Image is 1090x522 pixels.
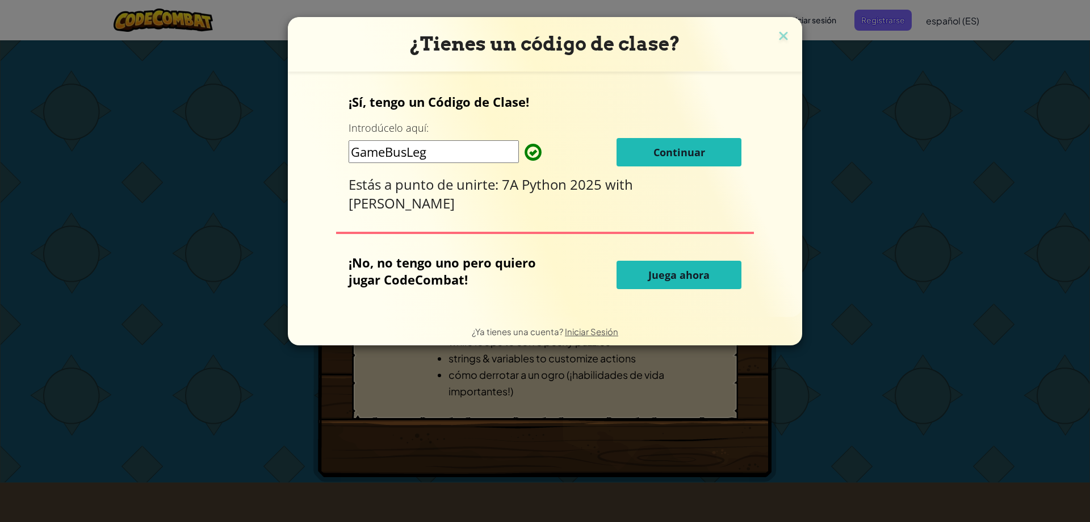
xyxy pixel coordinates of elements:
[648,268,710,282] span: Juega ahora
[472,326,565,337] span: ¿Ya tienes una cuenta?
[653,145,705,159] span: Continuar
[776,28,791,45] img: close icon
[617,261,741,289] button: Juega ahora
[617,138,741,166] button: Continuar
[565,326,618,337] a: Iniciar Sesión
[605,175,633,194] span: with
[349,194,455,212] span: [PERSON_NAME]
[349,254,560,288] p: ¡No, no tengo uno pero quiero jugar CodeCombat!
[349,93,742,110] p: ¡Sí, tengo un Código de Clase!
[502,175,605,194] span: 7A Python 2025
[349,175,502,194] span: Estás a punto de unirte:
[410,32,680,55] span: ¿Tienes un código de clase?
[349,121,429,135] label: Introdúcelo aquí:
